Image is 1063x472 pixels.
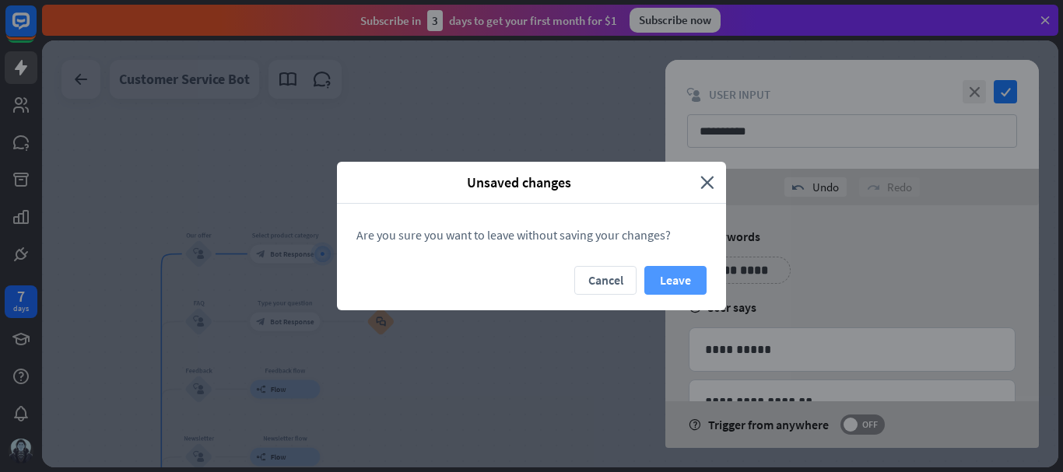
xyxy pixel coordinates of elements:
button: Leave [644,266,707,295]
span: Are you sure you want to leave without saving your changes? [356,227,671,243]
button: Open LiveChat chat widget [12,6,59,53]
button: Cancel [574,266,637,295]
i: close [700,173,714,191]
span: Unsaved changes [349,173,689,191]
